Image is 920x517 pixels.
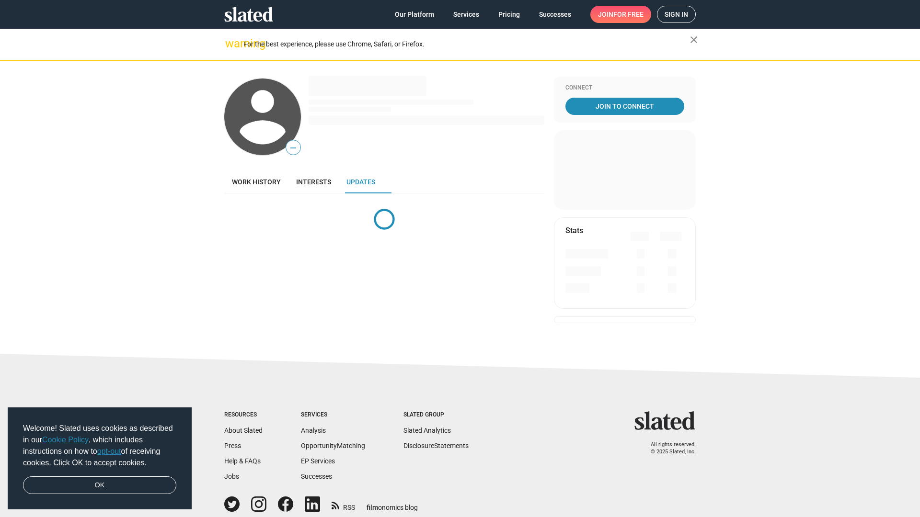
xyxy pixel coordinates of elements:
span: Join To Connect [567,98,682,115]
div: Slated Group [403,411,469,419]
a: Interests [288,170,339,193]
a: DisclosureStatements [403,442,469,450]
span: Our Platform [395,6,434,23]
mat-card-title: Stats [565,225,583,236]
span: Services [453,6,479,23]
a: filmonomics blog [367,495,418,512]
p: All rights reserved. © 2025 Slated, Inc. [641,441,696,455]
span: Join [598,6,644,23]
span: for free [613,6,644,23]
span: Sign in [665,6,688,22]
a: Work history [224,170,288,193]
a: Press [224,442,241,450]
a: Sign in [657,6,696,23]
a: Successes [301,472,332,480]
a: Successes [531,6,579,23]
a: opt-out [97,447,121,455]
span: Pricing [498,6,520,23]
a: dismiss cookie message [23,476,176,495]
div: Connect [565,84,684,92]
div: Services [301,411,365,419]
a: Updates [339,170,383,193]
a: About Slated [224,427,263,434]
a: Joinfor free [590,6,651,23]
a: Services [446,6,487,23]
span: film [367,504,378,511]
a: EP Services [301,457,335,465]
a: Our Platform [387,6,442,23]
span: Successes [539,6,571,23]
a: Pricing [491,6,528,23]
a: Cookie Policy [42,436,89,444]
div: Resources [224,411,263,419]
a: Help & FAQs [224,457,261,465]
a: Slated Analytics [403,427,451,434]
a: RSS [332,497,355,512]
a: Jobs [224,472,239,480]
a: Analysis [301,427,326,434]
mat-icon: close [688,34,700,45]
mat-icon: warning [225,38,237,49]
span: Interests [296,178,331,186]
span: Work history [232,178,281,186]
a: Join To Connect [565,98,684,115]
span: Welcome! Slated uses cookies as described in our , which includes instructions on how to of recei... [23,423,176,469]
div: cookieconsent [8,407,192,510]
span: Updates [346,178,375,186]
a: OpportunityMatching [301,442,365,450]
span: — [286,142,300,154]
div: For the best experience, please use Chrome, Safari, or Firefox. [243,38,690,51]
